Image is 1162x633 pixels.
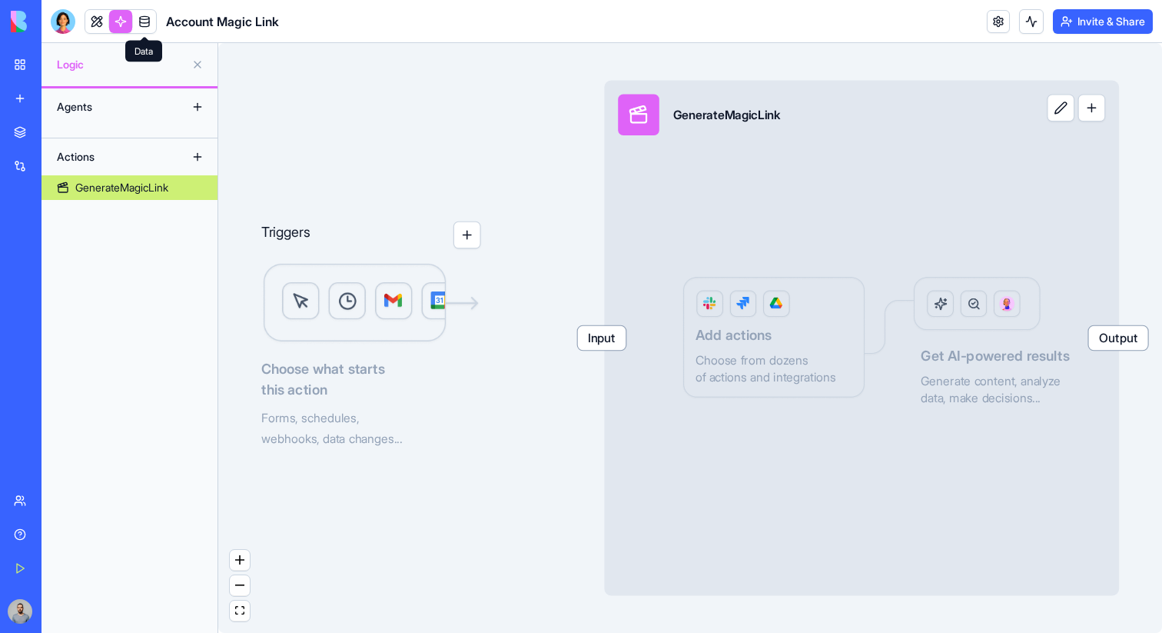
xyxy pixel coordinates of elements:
div: Actions [49,145,172,169]
div: GenerateMagicLink [673,106,782,123]
button: Invite & Share [1053,9,1153,34]
button: fit view [230,601,250,621]
span: Output [1089,326,1148,350]
span: Forms, schedules, webhooks, data changes... [261,410,402,445]
span: Input [578,326,626,350]
span: Logic [57,57,185,72]
div: Agents [49,95,172,119]
div: InputGenerateMagicLinkOutputLogicAdd actionsChoose from dozensof actions and integrationsGet AI-p... [604,81,1119,596]
div: GenerateMagicLink [75,180,168,195]
span: Account Magic Link [166,12,279,31]
div: TriggersLogicChoose what startsthis actionForms, schedules,webhooks, data changes... [261,166,481,448]
p: Triggers [261,222,310,249]
a: GenerateMagicLink [41,175,217,200]
img: image_123650291_bsq8ao.jpg [8,599,32,624]
button: zoom in [230,550,250,571]
button: zoom out [230,575,250,596]
img: Logic [261,262,481,345]
img: logo [11,11,106,32]
div: Data [125,41,162,62]
span: Choose what starts this action [261,358,481,400]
